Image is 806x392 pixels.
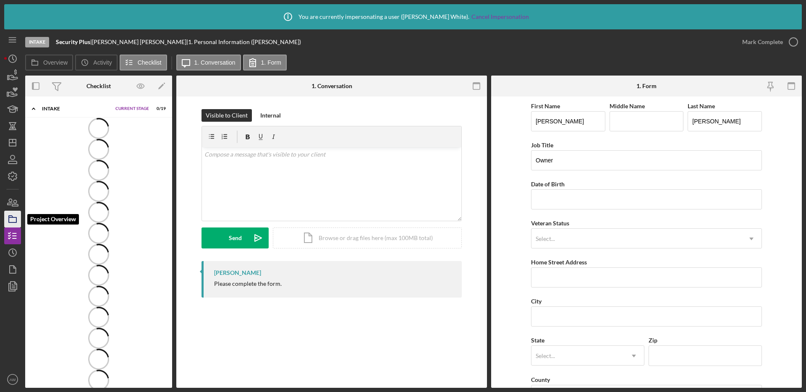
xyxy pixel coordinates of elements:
div: 1. Conversation [311,83,352,89]
div: | [56,39,92,45]
label: Zip [649,337,657,344]
label: Home Street Address [531,259,587,266]
div: Select... [536,353,555,359]
label: City [531,298,542,305]
label: Activity [93,59,112,66]
div: Send [229,227,242,248]
button: Overview [25,55,73,71]
label: County [531,376,550,383]
label: Job Title [531,141,553,149]
div: Intake [25,37,49,47]
a: Cancel Impersonation [471,13,529,20]
button: Internal [256,109,285,122]
div: [PERSON_NAME] [214,269,261,276]
label: Middle Name [610,102,645,110]
button: 1. Conversation [176,55,241,71]
div: [PERSON_NAME] [PERSON_NAME] | [92,39,188,45]
button: Activity [75,55,117,71]
label: 1. Form [261,59,281,66]
span: Current Stage [115,106,149,111]
div: Intake [42,106,111,111]
button: Mark Complete [734,34,802,50]
button: Send [201,227,269,248]
div: Visible to Client [206,109,248,122]
div: 1. Personal Information ([PERSON_NAME]) [188,39,301,45]
label: Date of Birth [531,180,565,188]
div: Please complete the form. [214,280,282,287]
button: Checklist [120,55,167,71]
button: 1. Form [243,55,287,71]
label: Last Name [688,102,715,110]
label: First Name [531,102,560,110]
div: Mark Complete [742,34,783,50]
button: AW [4,371,21,388]
div: Checklist [86,83,111,89]
div: Select... [536,235,555,242]
b: Security Plus [56,38,90,45]
div: 1. Form [636,83,657,89]
label: Checklist [138,59,162,66]
div: Internal [260,109,281,122]
text: AW [9,377,16,382]
div: You are currently impersonating a user ( [PERSON_NAME] White ). [277,6,529,27]
button: Visible to Client [201,109,252,122]
label: Overview [43,59,68,66]
label: 1. Conversation [194,59,236,66]
div: 0 / 19 [151,106,166,111]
